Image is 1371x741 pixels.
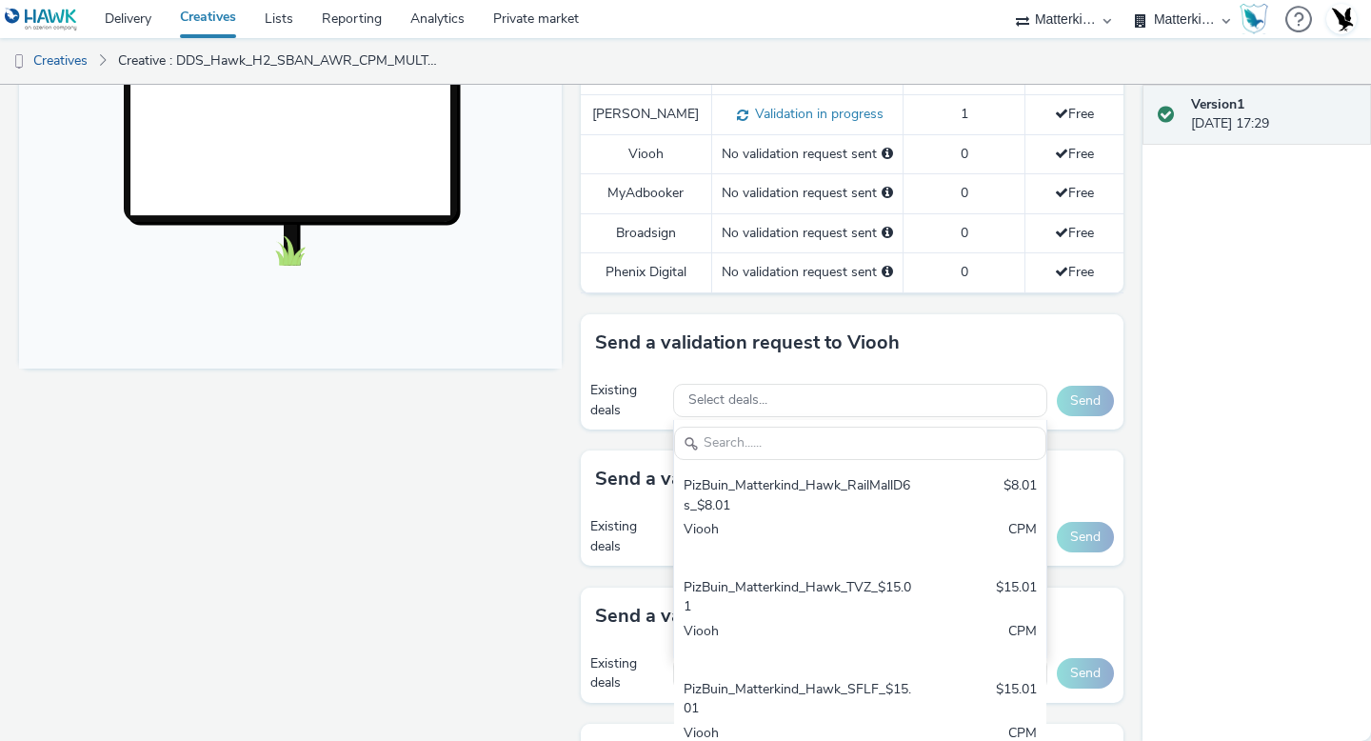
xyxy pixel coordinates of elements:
[961,145,968,163] span: 0
[1055,105,1094,123] span: Free
[595,465,939,493] h3: Send a validation request to Broadsign
[1055,263,1094,281] span: Free
[581,95,711,135] td: [PERSON_NAME]
[1055,224,1094,242] span: Free
[1057,386,1114,416] button: Send
[1191,95,1244,113] strong: Version 1
[996,680,1037,719] div: $15.01
[882,224,893,243] div: Please select a deal below and click on Send to send a validation request to Broadsign.
[722,184,893,203] div: No validation request sent
[581,213,711,252] td: Broadsign
[722,224,893,243] div: No validation request sent
[1003,476,1037,515] div: $8.01
[1055,184,1094,202] span: Free
[996,578,1037,617] div: $15.01
[961,184,968,202] span: 0
[590,654,664,693] div: Existing deals
[581,134,711,173] td: Viooh
[1240,4,1268,34] img: Hawk Academy
[1008,622,1037,661] div: CPM
[10,52,29,71] img: dooh
[1327,5,1356,33] img: Account UK
[684,578,916,617] div: PizBuin_Matterkind_Hawk_TVZ_$15.01
[5,8,78,31] img: undefined Logo
[109,38,451,84] a: Creative : DDS_Hawk_H2_SBAN_AWR_CPM_MULT_MUL_18-34_3P_ALL_A18-34_PMP_Hawk_CPM_SSD_1x1_NA_NA_Hawk_...
[1055,145,1094,163] span: Free
[581,174,711,213] td: MyAdbooker
[688,392,767,409] span: Select deals...
[722,145,893,164] div: No validation request sent
[595,602,963,631] h3: Send a validation request to MyAdbooker
[684,622,916,661] div: Viooh
[1057,658,1114,689] button: Send
[882,184,893,203] div: Please select a deal below and click on Send to send a validation request to MyAdbooker.
[590,381,664,420] div: Existing deals
[684,520,916,559] div: Viooh
[882,263,893,282] div: Please select a deal below and click on Send to send a validation request to Phenix Digital.
[684,476,916,515] div: PizBuin_Matterkind_Hawk_RailMallD6s_$8.01
[961,224,968,242] span: 0
[882,145,893,164] div: Please select a deal below and click on Send to send a validation request to Viooh.
[581,253,711,292] td: Phenix Digital
[595,329,900,357] h3: Send a validation request to Viooh
[1008,520,1037,559] div: CPM
[722,263,893,282] div: No validation request sent
[961,263,968,281] span: 0
[182,59,361,379] img: Advertisement preview
[1240,4,1276,34] a: Hawk Academy
[961,105,968,123] span: 1
[1057,522,1114,552] button: Send
[1191,95,1356,134] div: [DATE] 17:29
[748,105,884,123] span: Validation in progress
[684,680,916,719] div: PizBuin_Matterkind_Hawk_SFLF_$15.01
[674,427,1046,460] input: Search......
[590,517,664,556] div: Existing deals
